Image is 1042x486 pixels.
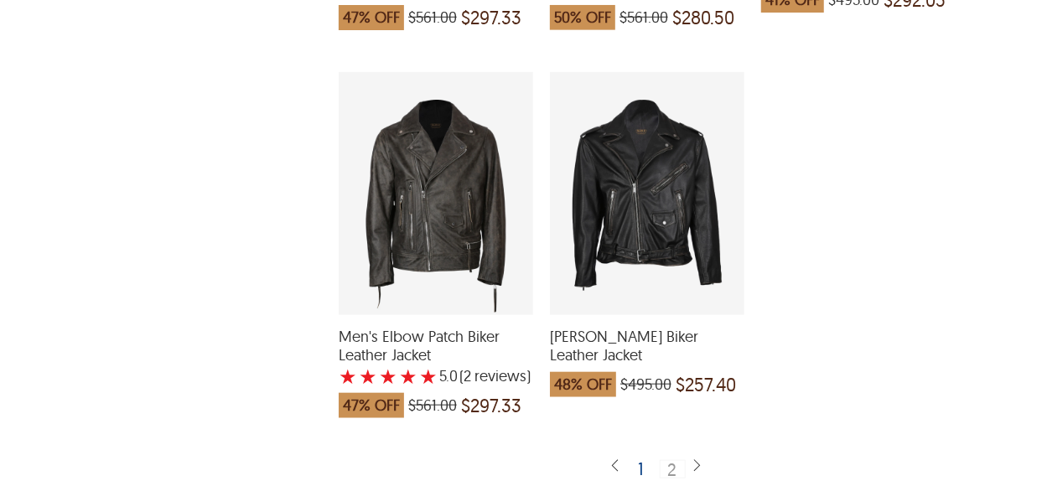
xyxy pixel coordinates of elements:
[672,9,734,26] span: $280.50
[339,304,533,427] a: Men's Elbow Patch Biker Leather Jacket with a 5 Star Rating 2 Product Review which was at a price...
[439,368,458,385] label: 5.0
[676,376,736,393] span: $257.40
[408,397,457,414] span: $561.00
[660,460,686,478] div: 2
[419,368,438,385] label: 5 rating
[461,397,521,414] span: $297.33
[459,368,471,385] span: (2
[619,9,668,26] span: $561.00
[408,9,457,26] span: $561.00
[379,368,397,385] label: 3 rating
[399,368,417,385] label: 4 rating
[339,368,357,385] label: 1 rating
[339,5,404,30] span: 47% OFF
[461,9,521,26] span: $297.33
[339,393,404,418] span: 47% OFF
[631,460,651,477] div: 1
[550,372,616,397] span: 48% OFF
[359,368,377,385] label: 2 rating
[550,5,615,30] span: 50% OFF
[471,368,526,385] span: reviews
[608,458,621,474] img: sprite-icon
[339,328,533,364] span: Men's Elbow Patch Biker Leather Jacket
[690,458,703,474] img: sprite-icon
[550,328,744,364] span: Luca Belted Biker Leather Jacket
[459,368,531,385] span: )
[620,376,671,393] span: $495.00
[550,304,744,406] a: Luca Belted Biker Leather Jacket which was at a price of $495.00, now after discount the price is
